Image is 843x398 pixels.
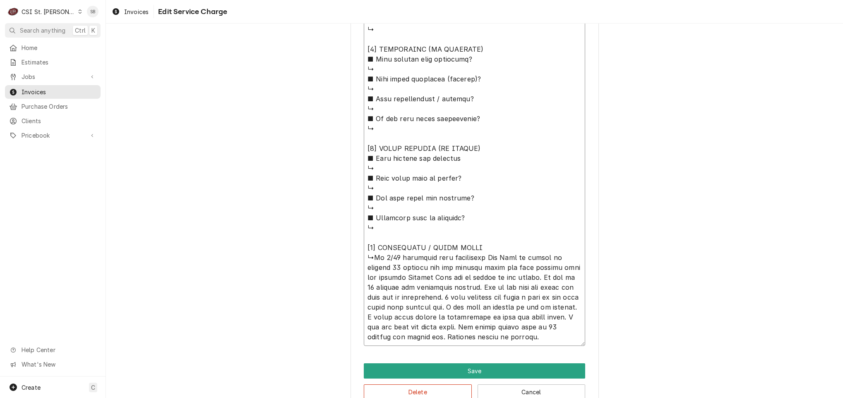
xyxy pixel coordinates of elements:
[20,26,65,35] span: Search anything
[5,343,101,357] a: Go to Help Center
[5,70,101,83] a: Go to Jobs
[7,6,19,17] div: C
[22,117,96,125] span: Clients
[75,26,86,35] span: Ctrl
[5,357,101,371] a: Go to What's New
[22,360,96,369] span: What's New
[22,72,84,81] span: Jobs
[5,114,101,128] a: Clients
[7,6,19,17] div: CSI St. Louis's Avatar
[5,23,101,38] button: Search anythingCtrlK
[22,102,96,111] span: Purchase Orders
[22,131,84,140] span: Pricebook
[156,6,227,17] span: Edit Service Charge
[87,6,98,17] div: SB
[5,85,101,99] a: Invoices
[91,383,95,392] span: C
[22,346,96,354] span: Help Center
[22,88,96,96] span: Invoices
[364,363,585,379] button: Save
[91,26,95,35] span: K
[22,384,41,391] span: Create
[5,129,101,142] a: Go to Pricebook
[87,6,98,17] div: Shayla Bell's Avatar
[5,100,101,113] a: Purchase Orders
[5,41,101,55] a: Home
[22,58,96,67] span: Estimates
[22,7,75,16] div: CSI St. [PERSON_NAME]
[108,5,152,19] a: Invoices
[22,43,96,52] span: Home
[5,55,101,69] a: Estimates
[124,7,149,16] span: Invoices
[364,363,585,379] div: Button Group Row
